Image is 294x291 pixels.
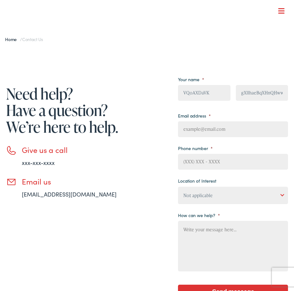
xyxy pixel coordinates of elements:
a: Home [5,36,20,42]
label: Email address [178,113,211,118]
a: xxx-xxx-xxxx [22,159,55,167]
span: / [5,36,43,42]
label: How can we help? [178,212,220,218]
input: (XXX) XXX - XXXX [178,154,288,170]
h3: Give us a call [22,145,147,155]
h3: Email us [22,177,147,186]
label: Your name [178,76,204,82]
label: Location of Interest [178,178,216,184]
h1: Need help? Have a question? We’re here to help. [6,85,147,135]
input: example@email.com [178,121,288,137]
a: [EMAIL_ADDRESS][DOMAIN_NAME] [22,190,117,198]
input: First name [178,85,230,101]
a: What We Offer [11,25,288,45]
label: Phone number [178,145,213,151]
input: Last name [236,85,288,101]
